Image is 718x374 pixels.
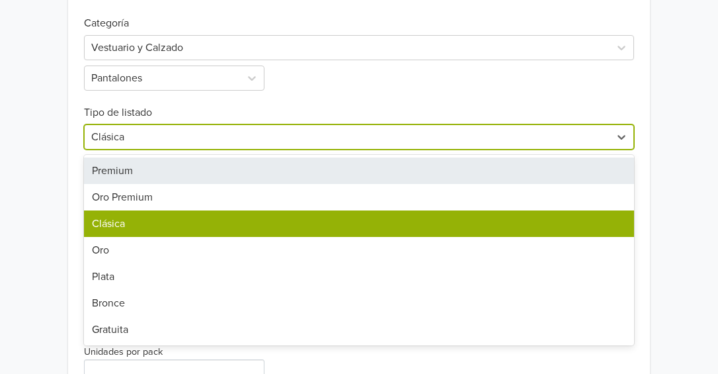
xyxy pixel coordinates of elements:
[84,91,634,119] h6: Tipo de listado
[84,345,163,359] label: Unidades por pack
[84,290,634,316] div: Bronce
[84,184,634,210] div: Oro Premium
[84,263,634,290] div: Plata
[84,158,634,184] div: Premium
[84,237,634,263] div: Oro
[84,316,634,343] div: Gratuita
[84,1,634,30] h6: Categoría
[84,210,634,237] div: Clásica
